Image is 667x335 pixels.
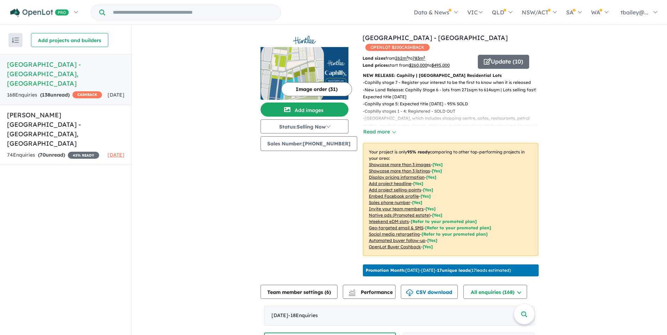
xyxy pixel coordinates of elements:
[412,55,425,61] u: 783 m
[369,181,411,186] u: Add project headline
[363,115,544,136] p: - [GEOGRAPHIC_DATA], which includes shopping centre, cafes, restaurants, petrol station, medical ...
[426,175,436,180] span: [ Yes ]
[7,110,124,148] h5: [PERSON_NAME][GEOGRAPHIC_DATA] - [GEOGRAPHIC_DATA] , [GEOGRAPHIC_DATA]
[432,162,443,167] span: [ Yes ]
[363,86,544,101] p: - New Land Release: Caphilly Stage 6 - lots from 271sqm to 614sqm | Lots selling fast! Expected t...
[261,285,338,299] button: Team member settings (6)
[478,55,529,69] button: Update (10)
[38,152,65,158] strong: ( unread)
[463,285,527,299] button: All enquiries (168)
[425,206,436,211] span: [ Yes ]
[107,5,279,20] input: Try estate name, suburb, builder or developer
[422,231,488,237] span: [Refer to your promoted plan]
[407,149,430,155] b: 95 % ready
[621,9,648,16] span: tbailey@...
[349,289,355,293] img: line-chart.svg
[363,128,396,136] button: Read more
[363,143,538,256] p: Your project is only comparing to other top-performing projects in your area: - - - - - - - - - -...
[369,162,431,167] u: Showcase more than 3 images
[10,8,69,17] img: Openlot PRO Logo White
[108,152,124,158] span: [DATE]
[363,108,544,115] p: - Caphilly stages 1 - 4: Registered - SOLD OUT
[423,187,433,192] span: [ Yes ]
[363,34,508,42] a: [GEOGRAPHIC_DATA] - [GEOGRAPHIC_DATA]
[369,187,421,192] u: Add project selling-points
[366,267,511,274] p: [DATE] - [DATE] - ( 17 leads estimated)
[281,82,352,96] button: Image order (31)
[7,151,99,159] div: 74 Enquir ies
[363,100,544,107] p: - Caphilly stage 5: Expected title [DATE] - 95% SOLD
[427,63,450,68] span: to
[261,103,348,117] button: Add images
[7,60,124,88] h5: [GEOGRAPHIC_DATA] - [GEOGRAPHIC_DATA] , [GEOGRAPHIC_DATA]
[432,168,442,173] span: [ Yes ]
[40,152,46,158] span: 70
[343,285,396,299] button: Performance
[369,219,409,224] u: Weekend eDM slots
[395,55,408,61] u: 262 m
[423,55,425,59] sup: 2
[108,92,124,98] span: [DATE]
[261,136,357,151] button: Sales Number:[PHONE_NUMBER]
[431,63,450,68] u: $ 495,000
[427,238,437,243] span: [Yes]
[369,231,420,237] u: Social media retargeting
[263,36,346,44] img: Huntlee Estate - North Rothbury Logo
[425,225,491,230] span: [Refer to your promoted plan]
[72,91,102,98] span: CASHBACK
[411,219,477,224] span: [Refer to your promoted plan]
[363,63,388,68] b: Land prices
[261,33,348,100] a: Huntlee Estate - North Rothbury LogoHuntlee Estate - North Rothbury
[409,63,427,68] u: $ 260,000
[369,193,419,199] u: Embed Facebook profile
[369,212,430,218] u: Native ads (Promoted estate)
[421,193,431,199] span: [ Yes ]
[261,119,348,133] button: Status:Selling Now
[40,92,70,98] strong: ( unread)
[363,79,544,86] p: - Caphilly stage 7 - Register your interest to be the first to know when it is released
[369,225,423,230] u: Geo-targeted email & SMS
[406,55,408,59] sup: 2
[365,44,430,51] span: OPENLOT $ 200 CASHBACK
[363,72,538,79] p: NEW RELEASE: Caphilly | [GEOGRAPHIC_DATA] Residential Lots
[366,268,405,273] b: Promotion Month:
[369,168,430,173] u: Showcase more than 3 listings
[412,200,422,205] span: [ Yes ]
[264,306,535,326] div: [DATE]
[348,291,355,296] img: bar-chart.svg
[261,47,348,100] img: Huntlee Estate - North Rothbury
[31,33,108,47] button: Add projects and builders
[363,55,473,62] p: from
[68,152,99,159] span: 45 % READY
[408,55,425,61] span: to
[369,200,410,205] u: Sales phone number
[437,268,470,273] b: 17 unique leads
[12,38,19,43] img: sort.svg
[363,62,473,69] p: start from
[7,91,102,99] div: 168 Enquir ies
[401,285,458,299] button: CSV download
[369,238,425,243] u: Automated buyer follow-up
[432,212,442,218] span: [Yes]
[413,181,423,186] span: [ Yes ]
[349,289,393,295] span: Performance
[326,289,329,295] span: 6
[369,244,421,249] u: OpenLot Buyer Cashback
[406,289,413,296] img: download icon
[42,92,50,98] span: 138
[288,312,318,318] span: - 18 Enquir ies
[423,244,433,249] span: [Yes]
[369,175,424,180] u: Display pricing information
[363,55,385,61] b: Land sizes
[369,206,424,211] u: Invite your team members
